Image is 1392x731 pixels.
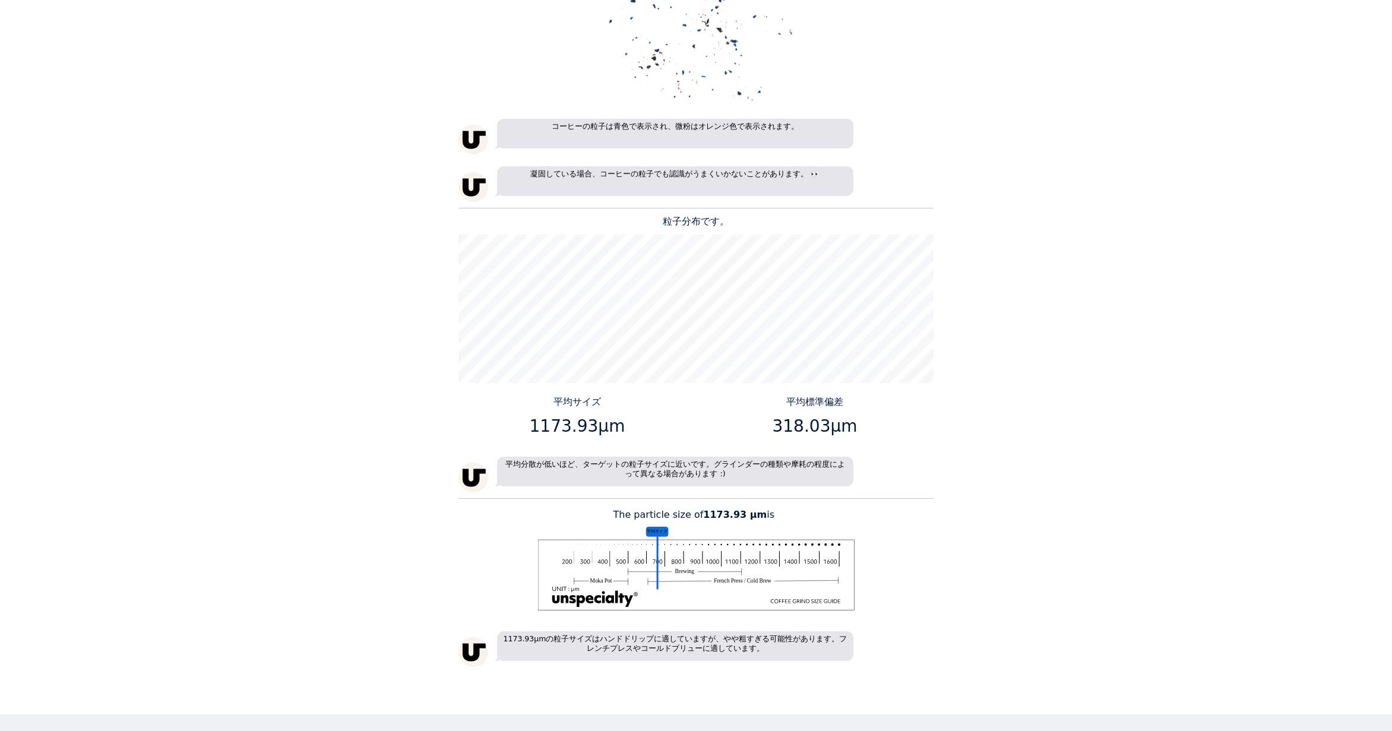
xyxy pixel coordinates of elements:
img: unspecialty-logo [458,463,488,492]
p: 318.03μm [701,414,929,439]
p: コーヒーの粒子は青色で表示され、微粉はオレンジ色で表示されます。 [497,119,853,148]
p: The particle size of is [458,508,934,522]
p: 1173.93μm [463,414,692,439]
p: 平均サイズ [463,395,692,409]
b: 1173.93 μm [703,509,767,520]
img: unspecialty-logo [458,172,488,202]
p: 粒子分布です。 [458,214,934,229]
p: 1173.93µmの粒子サイズはハンドドリップに適していますが、やや粗すぎる可能性があります。フレンチプレスやコールドブリューに適しています。 [497,631,853,661]
img: unspecialty-logo [458,125,488,154]
tspan: 平均サイズ [647,529,668,534]
p: 凝固している場合、コーヒーの粒子でも認識がうまくいかないことがあります。 👀 [497,166,853,196]
p: 平均分散が低いほど、ターゲットの粒子サイズに近いです。グラインダーの種類や摩耗の程度によって異なる場合があります :) [497,457,853,486]
p: 平均標準偏差 [701,395,929,409]
img: unspecialty-logo [458,637,488,667]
